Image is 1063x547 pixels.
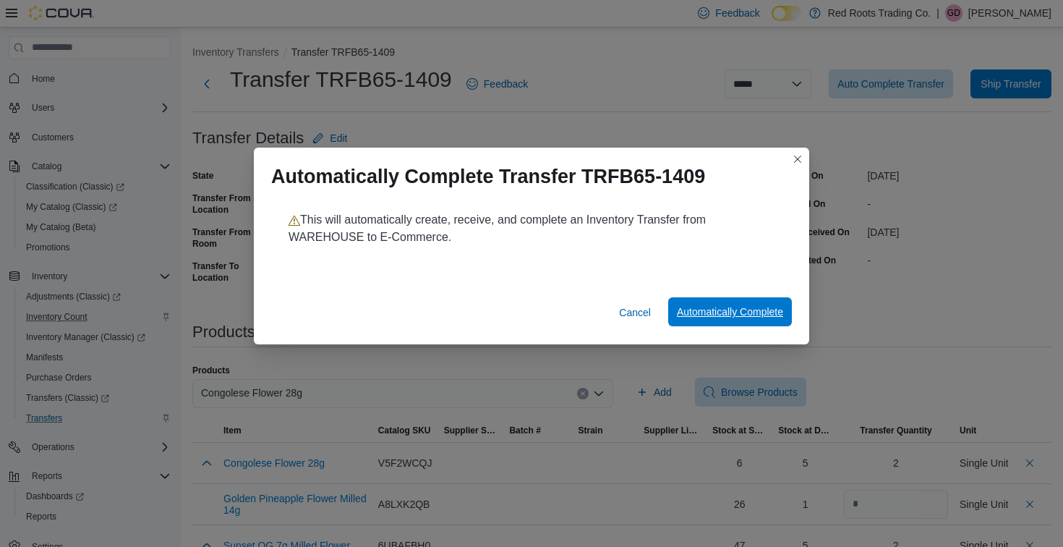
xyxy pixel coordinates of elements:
[289,211,774,246] p: This will automatically create, receive, and complete an Inventory Transfer from WAREHOUSE to E-C...
[619,305,651,320] span: Cancel
[677,305,783,319] span: Automatically Complete
[668,297,792,326] button: Automatically Complete
[789,150,806,168] button: Closes this modal window
[271,165,705,188] h1: Automatically Complete Transfer TRFB65-1409
[613,298,657,327] button: Cancel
